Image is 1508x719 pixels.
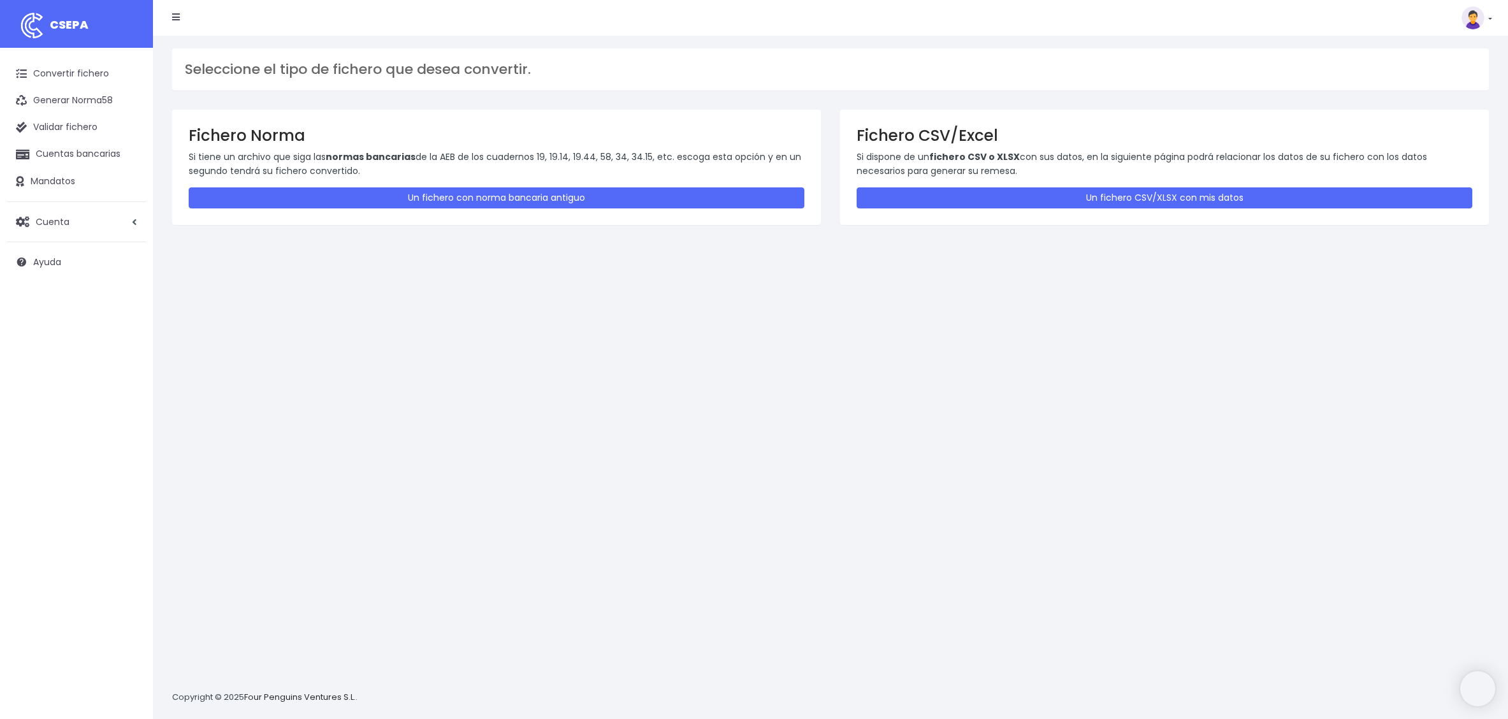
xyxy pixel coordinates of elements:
[857,187,1472,208] a: Un fichero CSV/XLSX con mis datos
[16,10,48,41] img: logo
[857,126,1472,145] h3: Fichero CSV/Excel
[1461,6,1484,29] img: profile
[36,215,69,228] span: Cuenta
[6,168,147,195] a: Mandatos
[172,691,358,704] p: Copyright © 2025 .
[189,126,804,145] h3: Fichero Norma
[6,249,147,275] a: Ayuda
[185,61,1476,78] h3: Seleccione el tipo de fichero que desea convertir.
[6,141,147,168] a: Cuentas bancarias
[244,691,356,703] a: Four Penguins Ventures S.L.
[33,256,61,268] span: Ayuda
[6,208,147,235] a: Cuenta
[50,17,89,33] span: CSEPA
[189,187,804,208] a: Un fichero con norma bancaria antiguo
[6,61,147,87] a: Convertir fichero
[6,114,147,141] a: Validar fichero
[6,87,147,114] a: Generar Norma58
[326,150,416,163] strong: normas bancarias
[189,150,804,178] p: Si tiene un archivo que siga las de la AEB de los cuadernos 19, 19.14, 19.44, 58, 34, 34.15, etc....
[929,150,1020,163] strong: fichero CSV o XLSX
[857,150,1472,178] p: Si dispone de un con sus datos, en la siguiente página podrá relacionar los datos de su fichero c...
